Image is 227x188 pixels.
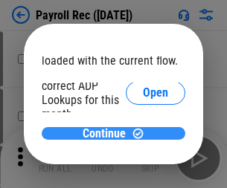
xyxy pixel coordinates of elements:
button: Open [126,81,185,105]
button: ContinueContinue [42,127,185,140]
img: Continue [132,127,144,140]
div: Please select the correct ADP Lookups for this month [42,65,126,121]
span: Open [143,87,168,99]
span: Continue [83,128,126,140]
